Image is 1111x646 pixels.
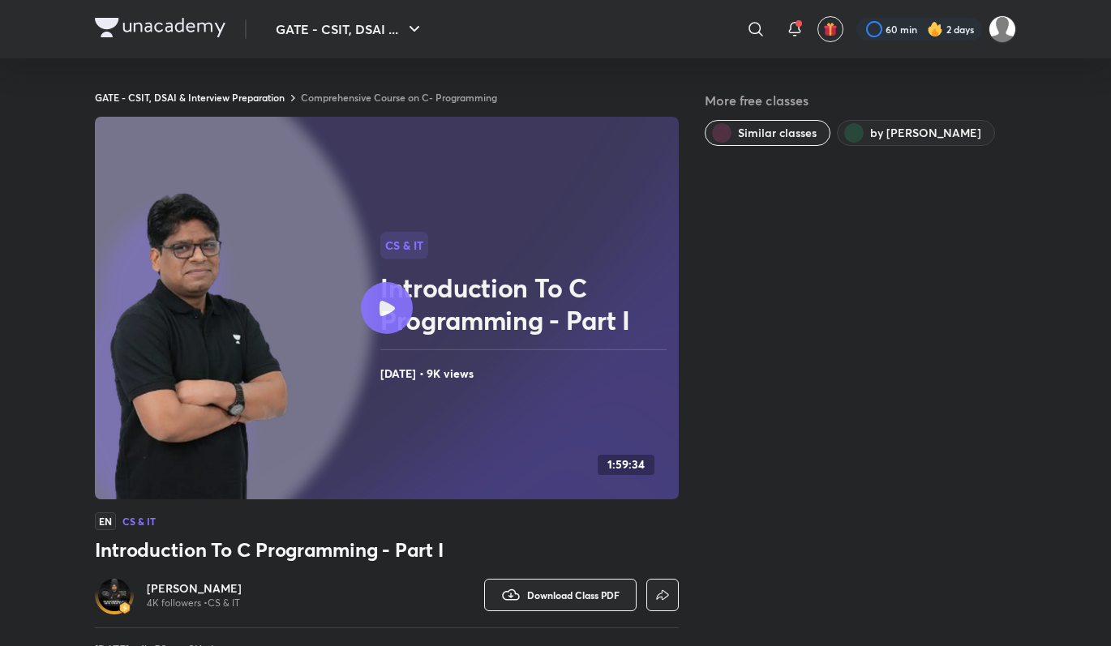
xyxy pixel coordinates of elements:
[95,575,134,614] a: Avatarbadge
[817,16,843,42] button: avatar
[484,579,637,611] button: Download Class PDF
[147,580,242,597] a: [PERSON_NAME]
[527,588,620,601] span: Download Class PDF
[927,21,943,37] img: streak
[95,512,116,530] span: EN
[147,597,242,610] p: 4K followers • CS & IT
[705,91,1016,110] h5: More free classes
[823,22,838,36] img: avatar
[380,363,672,384] h4: [DATE] • 9K views
[122,516,156,526] h4: CS & IT
[607,458,645,472] h4: 1:59:34
[989,15,1016,43] img: modhi sathvik
[301,91,497,104] a: Comprehensive Course on C- Programming
[837,120,995,146] button: by Pankaj Sharma
[870,125,981,141] span: by Pankaj Sharma
[95,18,225,37] img: Company Logo
[266,13,434,45] button: GATE - CSIT, DSAI ...
[380,272,672,336] h2: Introduction To C Programming - Part I
[95,18,225,41] a: Company Logo
[95,537,679,563] h3: Introduction To C Programming - Part I
[98,579,131,611] img: Avatar
[119,602,131,614] img: badge
[705,120,830,146] button: Similar classes
[95,91,285,104] a: GATE - CSIT, DSAI & Interview Preparation
[738,125,817,141] span: Similar classes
